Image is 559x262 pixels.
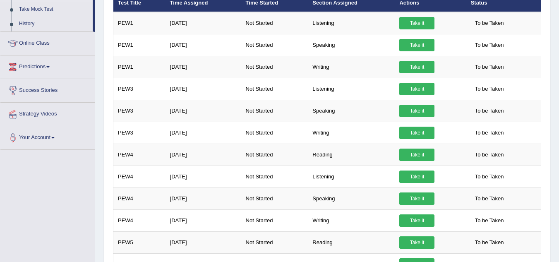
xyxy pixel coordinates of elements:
[0,55,95,76] a: Predictions
[0,79,95,100] a: Success Stories
[113,78,166,100] td: PEW3
[241,166,308,187] td: Not Started
[113,166,166,187] td: PEW4
[166,34,241,56] td: [DATE]
[166,100,241,122] td: [DATE]
[308,231,395,253] td: Reading
[399,105,434,117] a: Take it
[113,34,166,56] td: PEW1
[113,144,166,166] td: PEW4
[166,209,241,231] td: [DATE]
[471,17,508,29] span: To be Taken
[166,12,241,34] td: [DATE]
[113,122,166,144] td: PEW3
[166,166,241,187] td: [DATE]
[0,126,95,147] a: Your Account
[399,127,434,139] a: Take it
[308,56,395,78] td: Writing
[113,12,166,34] td: PEW1
[399,192,434,205] a: Take it
[241,12,308,34] td: Not Started
[166,56,241,78] td: [DATE]
[166,144,241,166] td: [DATE]
[471,149,508,161] span: To be Taken
[166,187,241,209] td: [DATE]
[241,231,308,253] td: Not Started
[241,56,308,78] td: Not Started
[241,209,308,231] td: Not Started
[308,144,395,166] td: Reading
[113,209,166,231] td: PEW4
[399,236,434,249] a: Take it
[15,2,93,17] a: Take Mock Test
[113,187,166,209] td: PEW4
[166,78,241,100] td: [DATE]
[471,192,508,205] span: To be Taken
[241,122,308,144] td: Not Started
[399,83,434,95] a: Take it
[471,105,508,117] span: To be Taken
[308,122,395,144] td: Writing
[15,17,93,31] a: History
[308,100,395,122] td: Speaking
[241,100,308,122] td: Not Started
[471,61,508,73] span: To be Taken
[399,17,434,29] a: Take it
[308,34,395,56] td: Speaking
[241,187,308,209] td: Not Started
[308,187,395,209] td: Speaking
[471,214,508,227] span: To be Taken
[399,61,434,73] a: Take it
[399,149,434,161] a: Take it
[471,236,508,249] span: To be Taken
[241,144,308,166] td: Not Started
[471,83,508,95] span: To be Taken
[471,39,508,51] span: To be Taken
[166,122,241,144] td: [DATE]
[308,166,395,187] td: Listening
[471,171,508,183] span: To be Taken
[308,12,395,34] td: Listening
[399,214,434,227] a: Take it
[113,100,166,122] td: PEW3
[0,32,95,53] a: Online Class
[399,171,434,183] a: Take it
[113,231,166,253] td: PEW5
[241,34,308,56] td: Not Started
[471,127,508,139] span: To be Taken
[166,231,241,253] td: [DATE]
[308,209,395,231] td: Writing
[241,78,308,100] td: Not Started
[0,103,95,123] a: Strategy Videos
[113,56,166,78] td: PEW1
[308,78,395,100] td: Listening
[399,39,434,51] a: Take it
